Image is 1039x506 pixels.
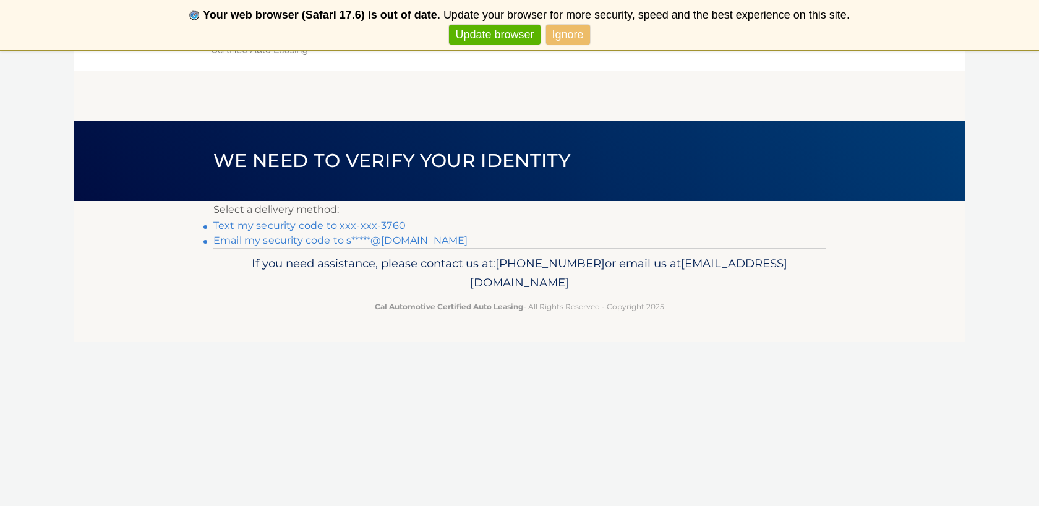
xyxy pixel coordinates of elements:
a: Ignore [546,25,590,45]
span: We need to verify your identity [213,149,570,172]
span: Update your browser for more security, speed and the best experience on this site. [443,9,850,21]
a: Email my security code to s*****@[DOMAIN_NAME] [213,234,468,246]
b: Your web browser (Safari 17.6) is out of date. [203,9,440,21]
a: Update browser [449,25,540,45]
p: If you need assistance, please contact us at: or email us at [221,254,818,293]
p: - All Rights Reserved - Copyright 2025 [221,300,818,313]
strong: Cal Automotive Certified Auto Leasing [375,302,523,311]
p: Select a delivery method: [213,201,826,218]
span: [PHONE_NUMBER] [495,256,605,270]
a: Text my security code to xxx-xxx-3760 [213,220,406,231]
